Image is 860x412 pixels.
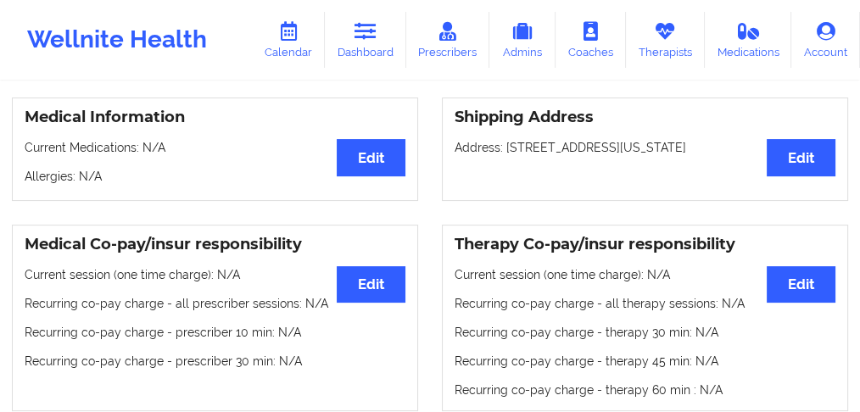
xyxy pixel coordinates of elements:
[25,353,405,370] p: Recurring co-pay charge - prescriber 30 min : N/A
[252,12,325,68] a: Calendar
[25,324,405,341] p: Recurring co-pay charge - prescriber 10 min : N/A
[767,266,835,303] button: Edit
[325,12,406,68] a: Dashboard
[489,12,556,68] a: Admins
[455,381,835,398] p: Recurring co-pay charge - therapy 60 min : N/A
[626,12,705,68] a: Therapists
[337,139,405,175] button: Edit
[337,266,405,303] button: Edit
[455,324,835,341] p: Recurring co-pay charge - therapy 30 min : N/A
[25,266,405,283] p: Current session (one time charge): N/A
[25,168,405,185] p: Allergies: N/A
[406,12,490,68] a: Prescribers
[25,295,405,312] p: Recurring co-pay charge - all prescriber sessions : N/A
[455,139,835,156] p: Address: [STREET_ADDRESS][US_STATE]
[455,108,835,127] h3: Shipping Address
[705,12,792,68] a: Medications
[455,266,835,283] p: Current session (one time charge): N/A
[25,139,405,156] p: Current Medications: N/A
[25,108,405,127] h3: Medical Information
[455,353,835,370] p: Recurring co-pay charge - therapy 45 min : N/A
[791,12,860,68] a: Account
[455,295,835,312] p: Recurring co-pay charge - all therapy sessions : N/A
[767,139,835,175] button: Edit
[556,12,626,68] a: Coaches
[25,235,405,254] h3: Medical Co-pay/insur responsibility
[455,235,835,254] h3: Therapy Co-pay/insur responsibility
